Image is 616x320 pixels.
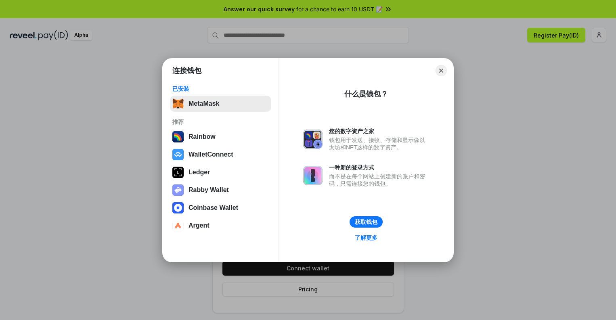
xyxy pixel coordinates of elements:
button: MetaMask [170,96,271,112]
button: Rabby Wallet [170,182,271,198]
button: Coinbase Wallet [170,200,271,216]
div: 已安装 [172,85,269,92]
div: 获取钱包 [355,218,377,226]
img: svg+xml,%3Csvg%20xmlns%3D%22http%3A%2F%2Fwww.w3.org%2F2000%2Fsvg%22%20fill%3D%22none%22%20viewBox... [303,166,323,185]
img: svg+xml,%3Csvg%20xmlns%3D%22http%3A%2F%2Fwww.w3.org%2F2000%2Fsvg%22%20width%3D%2228%22%20height%3... [172,167,184,178]
div: Argent [189,222,210,229]
div: Rabby Wallet [189,186,229,194]
img: svg+xml,%3Csvg%20width%3D%22120%22%20height%3D%22120%22%20viewBox%3D%220%200%20120%20120%22%20fil... [172,131,184,142]
div: Rainbow [189,133,216,140]
div: 什么是钱包？ [344,89,388,99]
div: 推荐 [172,118,269,125]
div: Coinbase Wallet [189,204,238,211]
h1: 连接钱包 [172,66,201,75]
img: svg+xml,%3Csvg%20fill%3D%22none%22%20height%3D%2233%22%20viewBox%3D%220%200%2035%2033%22%20width%... [172,98,184,109]
div: 而不是在每个网站上创建新的账户和密码，只需连接您的钱包。 [329,173,429,187]
a: 了解更多 [350,232,382,243]
img: svg+xml,%3Csvg%20width%3D%2228%22%20height%3D%2228%22%20viewBox%3D%220%200%2028%2028%22%20fill%3D... [172,149,184,160]
button: Ledger [170,164,271,180]
div: 您的数字资产之家 [329,128,429,135]
div: Ledger [189,169,210,176]
div: 了解更多 [355,234,377,241]
button: Close [436,65,447,76]
div: WalletConnect [189,151,233,158]
button: 获取钱包 [350,216,383,228]
button: WalletConnect [170,146,271,163]
div: 一种新的登录方式 [329,164,429,171]
img: svg+xml,%3Csvg%20width%3D%2228%22%20height%3D%2228%22%20viewBox%3D%220%200%2028%2028%22%20fill%3D... [172,220,184,231]
img: svg+xml,%3Csvg%20xmlns%3D%22http%3A%2F%2Fwww.w3.org%2F2000%2Fsvg%22%20fill%3D%22none%22%20viewBox... [303,130,323,149]
img: svg+xml,%3Csvg%20width%3D%2228%22%20height%3D%2228%22%20viewBox%3D%220%200%2028%2028%22%20fill%3D... [172,202,184,213]
img: svg+xml,%3Csvg%20xmlns%3D%22http%3A%2F%2Fwww.w3.org%2F2000%2Fsvg%22%20fill%3D%22none%22%20viewBox... [172,184,184,196]
div: 钱包用于发送、接收、存储和显示像以太坊和NFT这样的数字资产。 [329,136,429,151]
div: MetaMask [189,100,219,107]
button: Argent [170,218,271,234]
button: Rainbow [170,129,271,145]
